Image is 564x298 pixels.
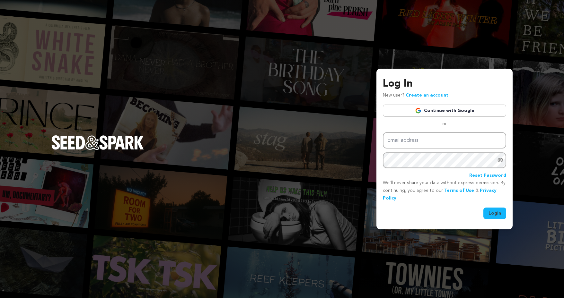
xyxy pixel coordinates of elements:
[51,135,144,149] img: Seed&Spark Logo
[438,121,451,127] span: or
[383,76,506,92] h3: Log In
[383,105,506,117] a: Continue with Google
[383,92,448,99] p: New user?
[469,172,506,180] a: Reset Password
[51,135,144,162] a: Seed&Spark Homepage
[383,132,506,149] input: Email address
[406,93,448,98] a: Create an account
[483,208,506,219] button: Login
[383,179,506,202] p: We’ll never share your data without express permission. By continuing, you agree to our & .
[444,188,474,193] a: Terms of Use
[497,157,504,163] a: Show password as plain text. Warning: this will display your password on the screen.
[383,188,497,200] a: Privacy Policy
[415,107,421,114] img: Google logo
